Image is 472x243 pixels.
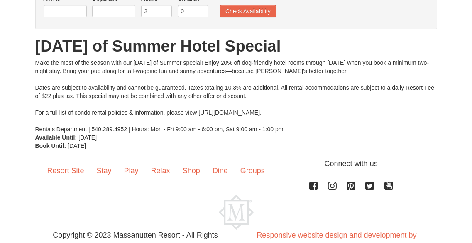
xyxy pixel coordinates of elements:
[219,195,254,230] img: Massanutten Resort Logo
[220,5,276,17] button: Check Availability
[68,142,86,149] span: [DATE]
[35,142,66,149] strong: Book Until:
[176,158,206,184] a: Shop
[145,158,176,184] a: Relax
[41,158,90,184] a: Resort Site
[35,38,437,54] h1: [DATE] of Summer Hotel Special
[234,158,271,184] a: Groups
[206,158,234,184] a: Dine
[35,134,77,141] strong: Available Until:
[78,134,97,141] span: [DATE]
[35,59,437,133] div: Make the most of the season with our [DATE] of Summer special! Enjoy 20% off dog-friendly hotel r...
[90,158,118,184] a: Stay
[118,158,145,184] a: Play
